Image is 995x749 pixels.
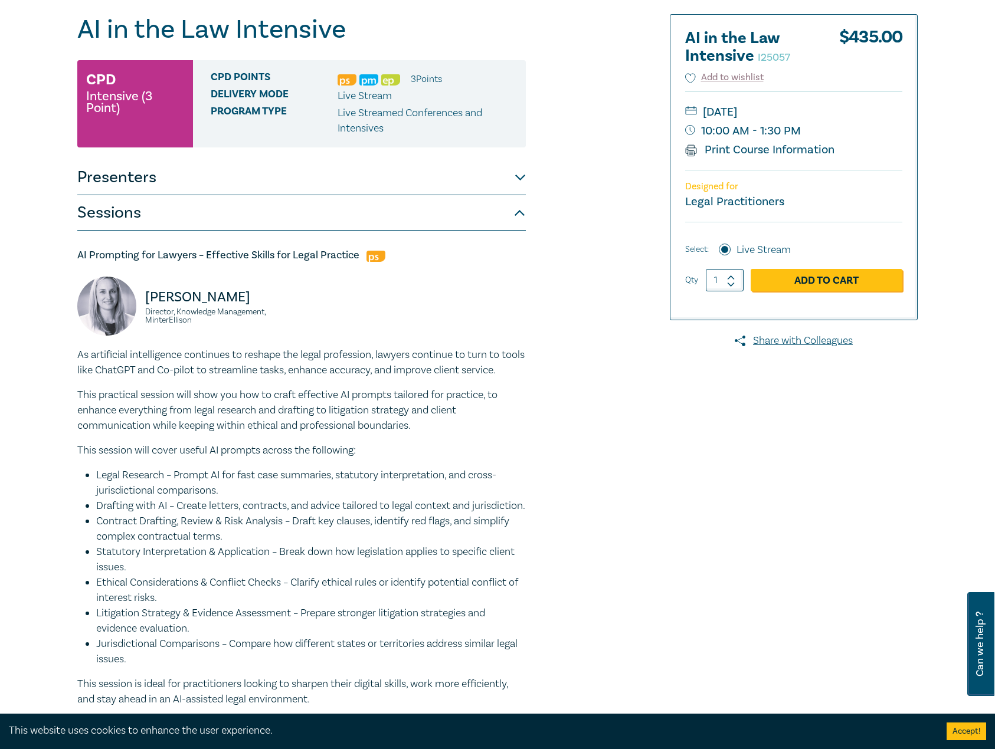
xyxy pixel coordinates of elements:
a: Share with Colleagues [670,333,918,349]
h2: AI in the Law Intensive [685,29,815,65]
li: Statutory Interpretation & Application – Break down how legislation applies to specific client is... [96,544,526,575]
span: Select: [685,243,709,256]
h1: AI in the Law Intensive [77,14,526,45]
p: Designed for [685,181,902,192]
small: Legal Practitioners [685,194,784,209]
img: Practice Management & Business Skills [359,74,378,86]
p: This practical session will show you how to craft effective AI prompts tailored for practice, to ... [77,387,526,433]
span: Program type [211,106,338,136]
label: Live Stream [737,242,791,258]
small: I25057 [758,51,790,64]
small: Director, Knowledge Management, MinterEllison [145,308,294,324]
input: 1 [706,269,744,291]
li: Litigation Strategy & Evidence Assessment – Prepare stronger litigation strategies and evidence e... [96,606,526,636]
small: [DATE] [685,103,902,121]
li: Drafting with AI – Create letters, contracts, and advice tailored to legal context and jurisdiction. [96,498,526,514]
p: This session will cover useful AI prompts across the following: [77,443,526,458]
small: 10:00 AM - 1:30 PM [685,121,902,140]
span: Delivery Mode [211,88,338,104]
a: Print Course Information [685,142,834,157]
button: Add to wishlist [685,71,764,84]
h3: CPD [86,69,116,90]
span: CPD Points [211,71,338,87]
li: Legal Research – Prompt AI for fast case summaries, statutory interpretation, and cross-jurisdict... [96,468,526,498]
div: This website uses cookies to enhance the user experience. [9,723,929,738]
p: [PERSON_NAME] [145,288,294,307]
img: Ethics & Professional Responsibility [381,74,400,86]
p: This session is ideal for practitioners looking to sharpen their digital skills, work more effici... [77,676,526,707]
span: Live Stream [338,89,392,103]
img: Sarah Jacobson [77,277,136,336]
h5: AI Prompting for Lawyers – Effective Skills for Legal Practice [77,248,526,262]
button: Presenters [77,160,526,195]
span: Can we help ? [974,599,986,689]
button: Accept cookies [947,722,986,740]
small: Intensive (3 Point) [86,90,184,114]
li: 3 Point s [411,71,442,87]
li: Contract Drafting, Review & Risk Analysis – Draft key clauses, identify red flags, and simplify c... [96,514,526,544]
p: As artificial intelligence continues to reshape the legal profession, lawyers continue to turn to... [77,347,526,378]
button: Sessions [77,195,526,231]
p: Live Streamed Conferences and Intensives [338,106,517,136]
div: $ 435.00 [839,29,902,71]
a: Add to Cart [751,269,902,291]
img: Professional Skills [366,251,385,262]
img: Professional Skills [338,74,356,86]
li: Jurisdictional Comparisons – Compare how different states or territories address similar legal is... [96,636,526,667]
label: Qty [685,274,698,287]
li: Ethical Considerations & Conflict Checks – Clarify ethical rules or identify potential conflict o... [96,575,526,606]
